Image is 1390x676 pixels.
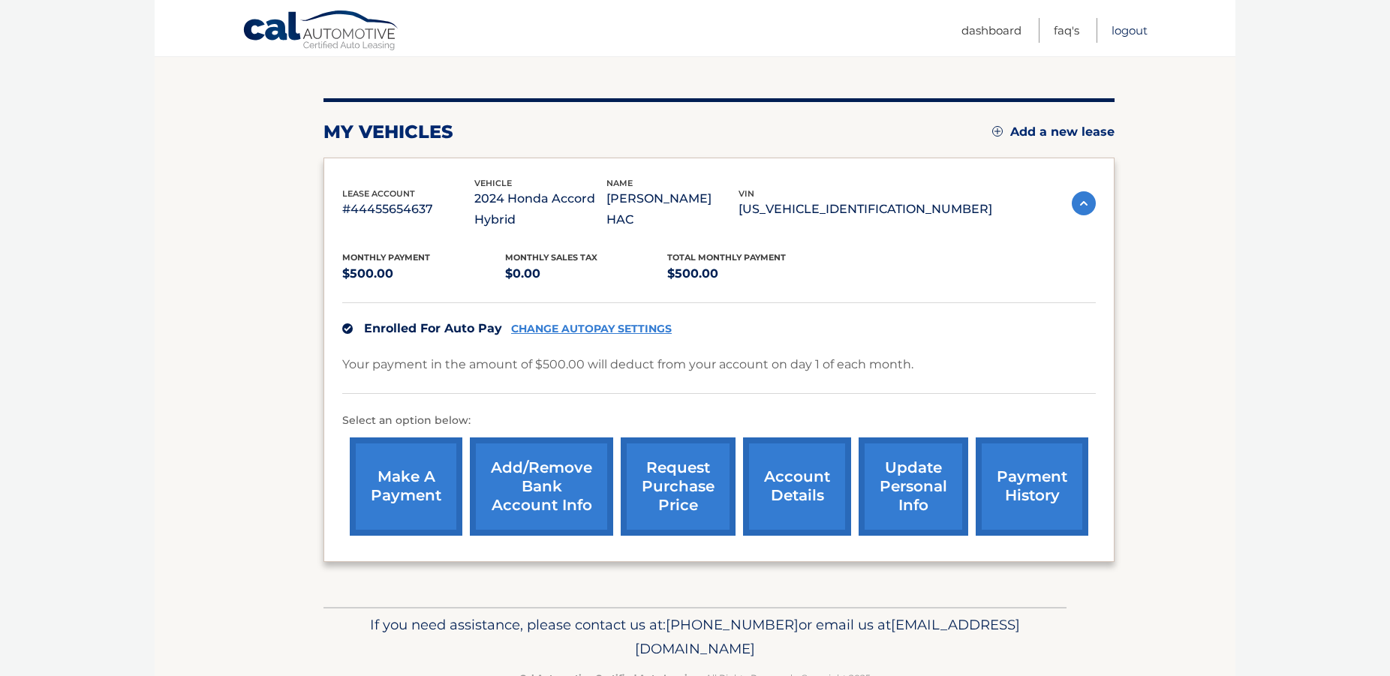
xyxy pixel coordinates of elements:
[992,126,1003,137] img: add.svg
[961,18,1021,43] a: Dashboard
[505,252,597,263] span: Monthly sales Tax
[342,323,353,334] img: check.svg
[743,437,851,536] a: account details
[323,121,453,143] h2: my vehicles
[606,188,739,230] p: [PERSON_NAME] HAC
[342,252,430,263] span: Monthly Payment
[1072,191,1096,215] img: accordion-active.svg
[350,437,462,536] a: make a payment
[470,437,613,536] a: Add/Remove bank account info
[1112,18,1148,43] a: Logout
[505,263,668,284] p: $0.00
[242,10,400,53] a: Cal Automotive
[342,188,415,199] span: lease account
[511,323,672,335] a: CHANGE AUTOPAY SETTINGS
[606,178,633,188] span: name
[621,437,736,536] a: request purchase price
[333,613,1057,661] p: If you need assistance, please contact us at: or email us at
[474,178,512,188] span: vehicle
[739,199,992,220] p: [US_VEHICLE_IDENTIFICATION_NUMBER]
[667,252,786,263] span: Total Monthly Payment
[666,616,799,633] span: [PHONE_NUMBER]
[342,354,913,375] p: Your payment in the amount of $500.00 will deduct from your account on day 1 of each month.
[667,263,830,284] p: $500.00
[739,188,754,199] span: vin
[859,437,968,536] a: update personal info
[1054,18,1079,43] a: FAQ's
[342,412,1096,430] p: Select an option below:
[364,321,502,335] span: Enrolled For Auto Pay
[474,188,606,230] p: 2024 Honda Accord Hybrid
[976,437,1088,536] a: payment history
[342,199,474,220] p: #44455654637
[992,125,1115,140] a: Add a new lease
[342,263,505,284] p: $500.00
